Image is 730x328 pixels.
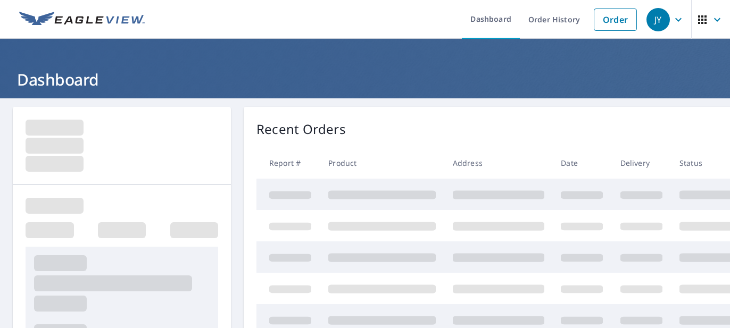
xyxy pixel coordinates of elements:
p: Recent Orders [256,120,346,139]
th: Date [552,147,611,179]
a: Order [594,9,637,31]
div: JY [646,8,670,31]
th: Product [320,147,444,179]
th: Address [444,147,553,179]
th: Report # [256,147,320,179]
th: Delivery [612,147,671,179]
img: EV Logo [19,12,145,28]
h1: Dashboard [13,69,717,90]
